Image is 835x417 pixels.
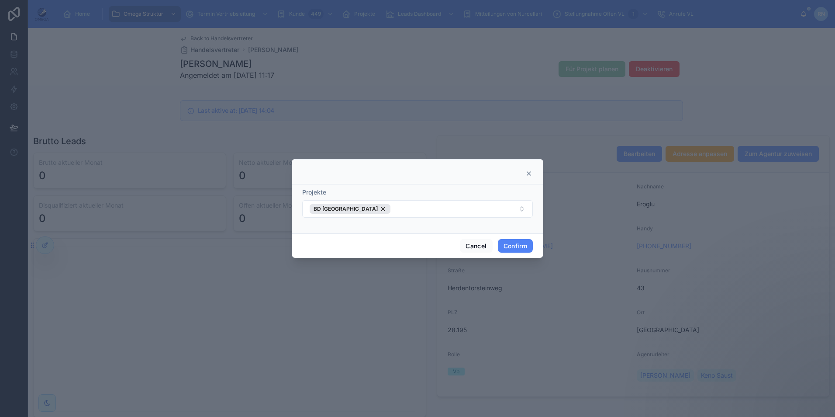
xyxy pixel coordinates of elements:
[302,188,326,196] span: Projekte
[660,351,835,413] iframe: Intercom notifications message
[460,239,492,253] button: Cancel
[314,205,378,212] span: BD [GEOGRAPHIC_DATA]
[302,200,533,218] button: Select Button
[310,204,390,214] button: Unselect 69
[498,239,533,253] button: Confirm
